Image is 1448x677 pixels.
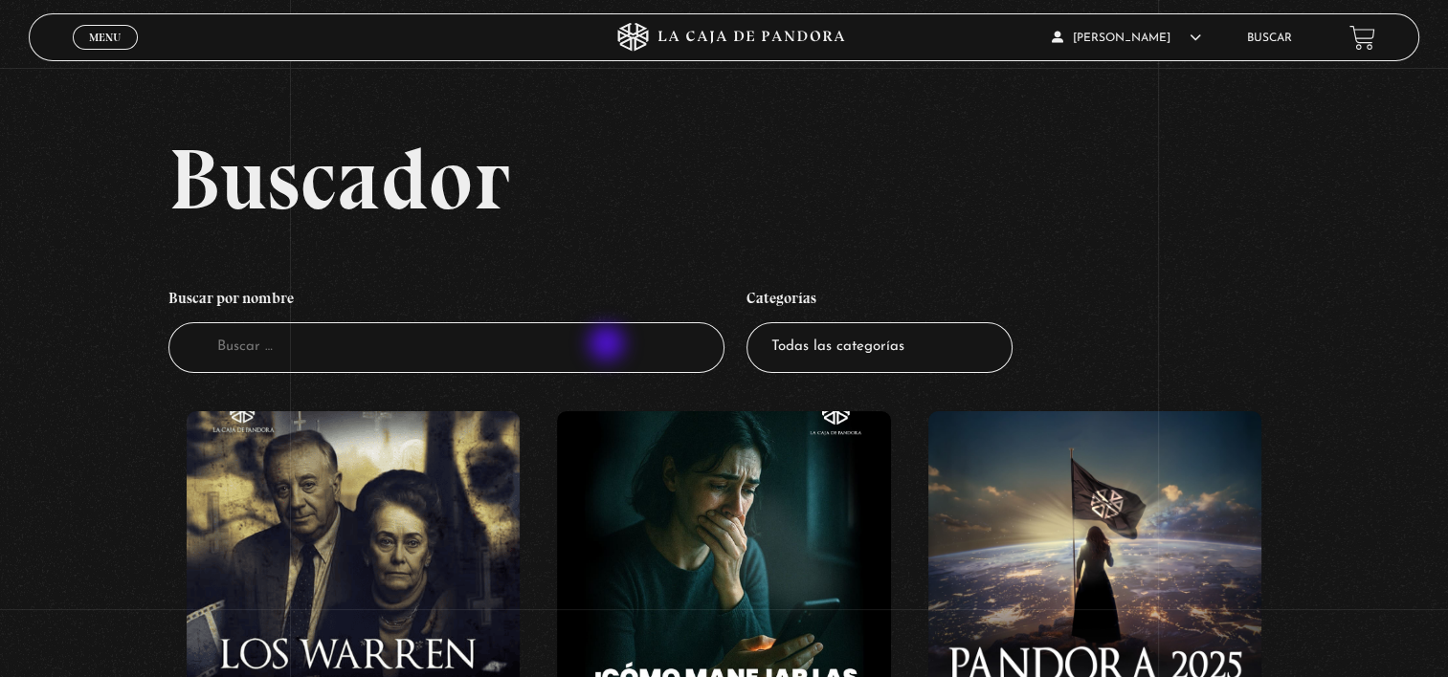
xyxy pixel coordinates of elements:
[746,279,1013,323] h4: Categorías
[1349,25,1375,51] a: View your shopping cart
[1052,33,1201,44] span: [PERSON_NAME]
[168,136,1419,222] h2: Buscador
[82,48,127,61] span: Cerrar
[89,32,121,43] span: Menu
[1247,33,1292,44] a: Buscar
[168,279,724,323] h4: Buscar por nombre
